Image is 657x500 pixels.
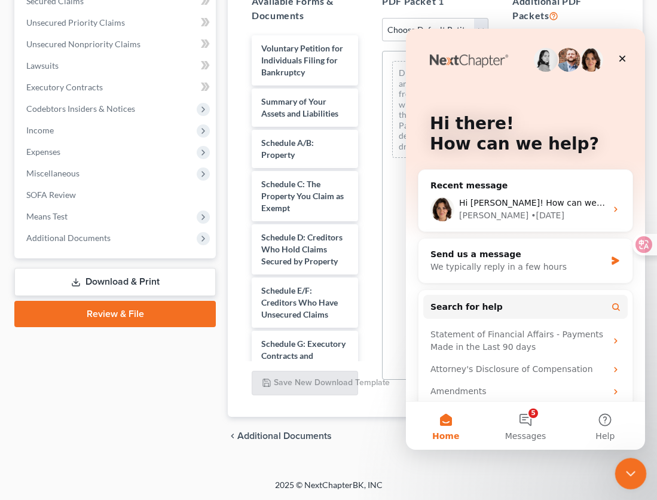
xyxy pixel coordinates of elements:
[26,60,59,71] span: Lawsuits
[17,33,216,55] a: Unsecured Nonpriority Claims
[261,339,346,373] span: Schedule G: Executory Contracts and Unexpired Leases
[190,403,209,411] span: Help
[261,232,343,266] span: Schedule D: Creditors Who Hold Claims Secured by Property
[17,55,216,77] a: Lawsuits
[26,147,60,157] span: Expenses
[99,403,140,411] span: Messages
[26,39,140,49] span: Unsecured Nonpriority Claims
[25,334,200,347] div: Attorney's Disclosure of Compensation
[26,190,76,200] span: SOFA Review
[160,373,239,421] button: Help
[228,431,237,441] i: chevron_left
[406,29,645,450] iframe: Intercom live chat
[17,330,222,352] div: Attorney's Disclosure of Compensation
[53,169,320,179] span: Hi [PERSON_NAME]! How can we help you with the Means Test?
[261,285,338,319] span: Schedule E/F: Creditors Who Have Unsecured Claims
[26,82,103,92] span: Executory Contracts
[237,431,332,441] span: Additional Documents
[26,17,125,28] span: Unsecured Priority Claims
[26,125,54,135] span: Income
[53,181,123,193] div: [PERSON_NAME]
[261,179,344,213] span: Schedule C: The Property You Claim as Exempt
[25,232,200,245] div: We typically reply in a few hours
[14,268,216,296] a: Download & Print
[252,371,358,396] button: Save New Download Template
[261,43,343,77] span: Voluntary Petition for Individuals Filing for Bankruptcy
[25,300,200,325] div: Statement of Financial Affairs - Payments Made in the Last 90 days
[392,61,478,158] div: Drag-and-drop in any documents from the left. These will be merged into the Petition PDF Packet. ...
[25,356,200,369] div: Amendments
[80,373,159,421] button: Messages
[17,266,222,290] button: Search for help
[261,138,314,160] span: Schedule A/B: Property
[25,219,200,232] div: Send us a message
[17,295,222,330] div: Statement of Financial Affairs - Payments Made in the Last 90 days
[14,301,216,327] a: Review & File
[17,352,222,374] div: Amendments
[25,272,97,285] span: Search for help
[26,211,68,221] span: Means Test
[17,77,216,98] a: Executory Contracts
[228,431,332,441] a: chevron_left Additional Documents
[206,19,227,41] div: Close
[125,181,158,193] div: • [DATE]
[615,458,647,490] iframe: Intercom live chat
[26,233,111,243] span: Additional Documents
[12,209,227,255] div: Send us a messageWe typically reply in a few hours
[26,168,80,178] span: Miscellaneous
[26,403,53,411] span: Home
[26,103,135,114] span: Codebtors Insiders & Notices
[261,96,338,118] span: Summary of Your Assets and Liabilities
[17,12,216,33] a: Unsecured Priority Claims
[17,184,216,206] a: SOFA Review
